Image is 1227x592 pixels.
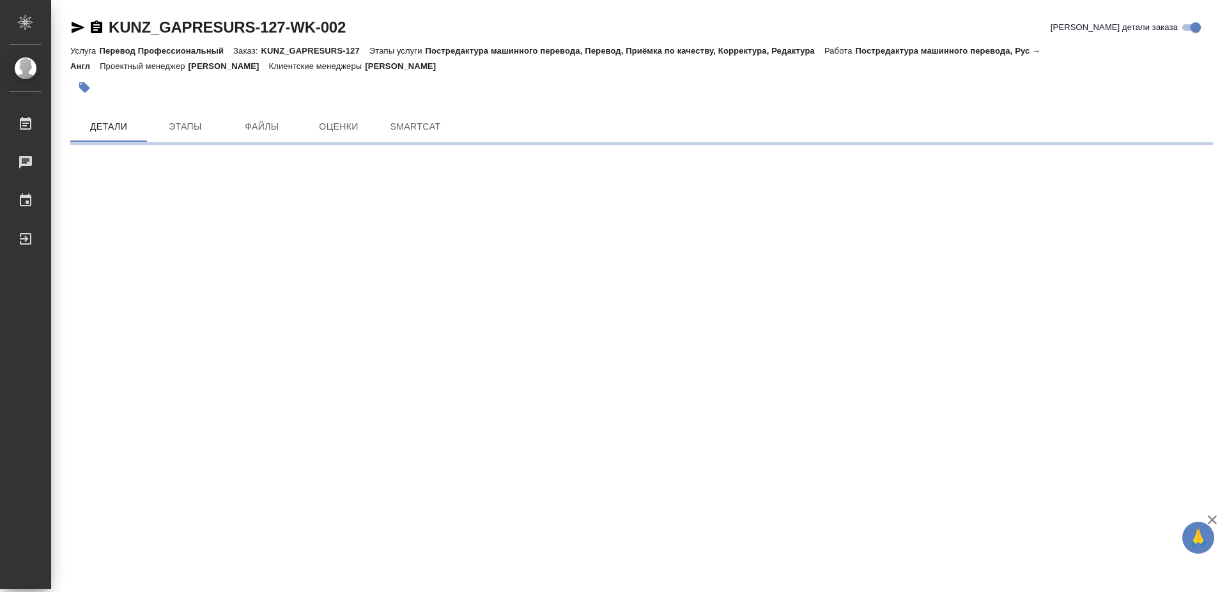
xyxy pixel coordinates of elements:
[426,46,824,56] p: Постредактура машинного перевода, Перевод, Приёмка по качеству, Корректура, Редактура
[109,19,346,36] a: KUNZ_GAPRESURS-127-WK-002
[155,119,216,135] span: Этапы
[369,46,426,56] p: Этапы услуги
[70,73,98,102] button: Добавить тэг
[269,61,366,71] p: Клиентские менеджеры
[1187,524,1209,551] span: 🙏
[89,20,104,35] button: Скопировать ссылку
[78,119,139,135] span: Детали
[824,46,856,56] p: Работа
[233,46,261,56] p: Заказ:
[365,61,445,71] p: [PERSON_NAME]
[1051,21,1178,34] span: [PERSON_NAME] детали заказа
[99,46,233,56] p: Перевод Профессиональный
[1182,522,1214,554] button: 🙏
[308,119,369,135] span: Оценки
[70,20,86,35] button: Скопировать ссылку для ЯМессенджера
[100,61,188,71] p: Проектный менеджер
[231,119,293,135] span: Файлы
[70,46,99,56] p: Услуга
[385,119,446,135] span: SmartCat
[189,61,269,71] p: [PERSON_NAME]
[261,46,369,56] p: KUNZ_GAPRESURS-127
